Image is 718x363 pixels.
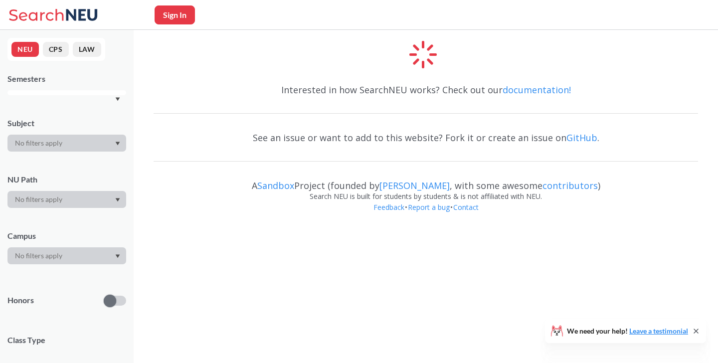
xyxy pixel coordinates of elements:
[373,202,405,212] a: Feedback
[629,327,688,335] a: Leave a testimonial
[7,335,126,346] span: Class Type
[7,118,126,129] div: Subject
[542,180,598,191] a: contributors
[566,132,597,144] a: GitHub
[453,202,479,212] a: Contact
[257,180,294,191] a: Sandbox
[7,295,34,306] p: Honors
[115,142,120,146] svg: Dropdown arrow
[115,254,120,258] svg: Dropdown arrow
[154,191,698,202] div: Search NEU is built for students by students & is not affiliated with NEU.
[115,198,120,202] svg: Dropdown arrow
[155,5,195,24] button: Sign In
[73,42,101,57] button: LAW
[154,171,698,191] div: A Project (founded by , with some awesome )
[7,73,126,84] div: Semesters
[7,191,126,208] div: Dropdown arrow
[407,202,450,212] a: Report a bug
[11,42,39,57] button: NEU
[154,202,698,228] div: • •
[154,75,698,104] div: Interested in how SearchNEU works? Check out our
[503,84,571,96] a: documentation!
[7,247,126,264] div: Dropdown arrow
[43,42,69,57] button: CPS
[115,97,120,101] svg: Dropdown arrow
[379,180,450,191] a: [PERSON_NAME]
[154,123,698,152] div: See an issue or want to add to this website? Fork it or create an issue on .
[567,328,688,335] span: We need your help!
[7,135,126,152] div: Dropdown arrow
[7,230,126,241] div: Campus
[7,174,126,185] div: NU Path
